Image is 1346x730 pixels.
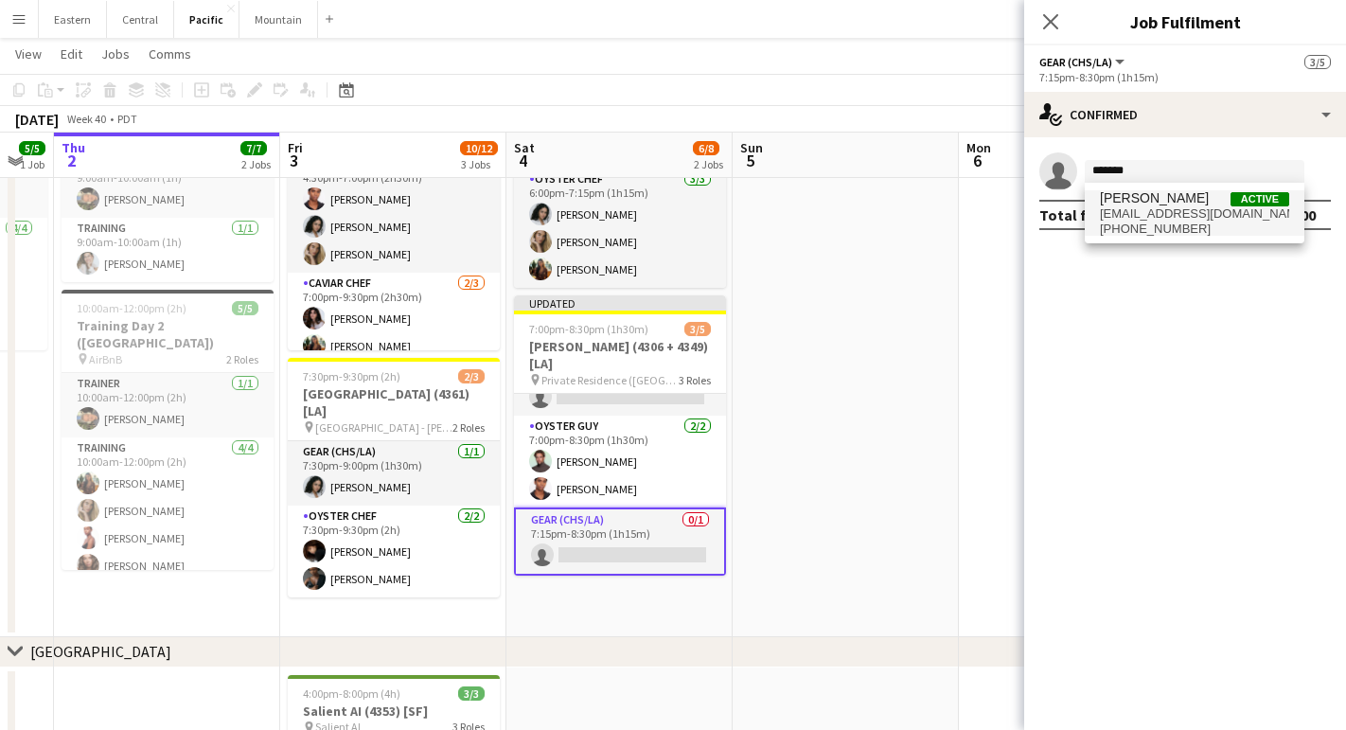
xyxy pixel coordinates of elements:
span: 5/5 [232,301,258,315]
span: 7:00pm-8:30pm (1h30m) [529,322,648,336]
app-card-role: Oyster Chef3/36:00pm-7:15pm (1h15m)[PERSON_NAME][PERSON_NAME][PERSON_NAME] [514,169,726,288]
span: View [15,45,42,62]
app-job-card: 7:30pm-9:30pm (2h)2/3[GEOGRAPHIC_DATA] (4361) [LA] [GEOGRAPHIC_DATA] - [PERSON_NAME] ([GEOGRAPHIC... [288,358,500,597]
a: Comms [141,42,199,66]
div: 2 Jobs [694,157,723,171]
span: +18186691934 [1100,222,1289,237]
app-card-role: Caviar Chef3/34:30pm-7:00pm (2h30m)[PERSON_NAME][PERSON_NAME][PERSON_NAME] [288,153,500,273]
div: 1 Job [20,157,44,171]
app-job-card: Updated4:30pm-9:30pm (5h)5/6Someone's in the Kitchen (4327) [LA] Private Residence ([GEOGRAPHIC_D... [288,70,500,350]
button: Pacific [174,1,239,38]
app-job-card: Updated7:00pm-8:30pm (1h30m)3/5[PERSON_NAME] (4306 + 4349) [LA] Private Residence ([GEOGRAPHIC_DA... [514,295,726,576]
app-card-role: Gear (CHS/LA)0/17:15pm-8:30pm (1h15m) [514,507,726,576]
a: View [8,42,49,66]
span: 3 Roles [679,373,711,387]
span: Mon [966,139,991,156]
span: 6 [964,150,991,171]
div: Confirmed [1024,92,1346,137]
app-card-role: Gear (CHS/LA)1/17:30pm-9:00pm (1h30m)[PERSON_NAME] [288,441,500,506]
h3: [GEOGRAPHIC_DATA] (4361) [LA] [288,385,500,419]
span: Week 40 [62,112,110,126]
app-job-card: Updated6:00pm-7:15pm (1h15m)3/3[PERSON_NAME] Productions (4214) [LA] Private Residence ([GEOGRAPH... [514,70,726,288]
span: Comms [149,45,191,62]
span: 7/7 [240,141,267,155]
button: Mountain [239,1,318,38]
span: 2/3 [458,369,485,383]
span: [GEOGRAPHIC_DATA] - [PERSON_NAME] ([GEOGRAPHIC_DATA], [GEOGRAPHIC_DATA]) [315,420,452,435]
span: 3/3 [458,686,485,701]
div: Updated [514,295,726,311]
app-card-role: Caviar Chef2/37:00pm-9:30pm (2h30m)[PERSON_NAME][PERSON_NAME] [288,273,500,392]
span: Edit [61,45,82,62]
h3: Salient AI (4353) [SF] [288,703,500,720]
app-card-role: Trainer1/110:00am-12:00pm (2h)[PERSON_NAME] [62,373,274,437]
span: 5/5 [19,141,45,155]
span: 7:30pm-9:30pm (2h) [303,369,400,383]
span: Private Residence ([GEOGRAPHIC_DATA], [GEOGRAPHIC_DATA]) [541,373,679,387]
span: 6/8 [693,141,719,155]
span: Sun [740,139,763,156]
div: 2 Jobs [241,157,271,171]
app-card-role: Trainer1/19:00am-10:00am (1h)[PERSON_NAME] [62,153,274,218]
div: [DATE] [15,110,59,129]
span: 10/12 [460,141,498,155]
span: 3/5 [684,322,711,336]
span: Thu [62,139,85,156]
span: Jobs [101,45,130,62]
span: Active [1231,192,1289,206]
span: 4:00pm-8:00pm (4h) [303,686,400,701]
h3: Job Fulfilment [1024,9,1346,34]
span: AirBnB [89,352,122,366]
h3: [PERSON_NAME] (4306 + 4349) [LA] [514,338,726,372]
app-card-role: Oyster Guy2/27:00pm-8:30pm (1h30m)[PERSON_NAME][PERSON_NAME] [514,416,726,507]
div: 7:15pm-8:30pm (1h15m) [1039,70,1331,84]
app-card-role: Training4/410:00am-12:00pm (2h)[PERSON_NAME][PERSON_NAME][PERSON_NAME][PERSON_NAME] [62,437,274,584]
button: Eastern [39,1,107,38]
app-card-role: Training1/19:00am-10:00am (1h)[PERSON_NAME] [62,218,274,282]
app-card-role: Oyster Chef2/27:30pm-9:30pm (2h)[PERSON_NAME][PERSON_NAME] [288,506,500,597]
div: Total fee [1039,205,1104,224]
span: 3/5 [1304,55,1331,69]
span: 2 [59,150,85,171]
span: 4 [511,150,535,171]
button: Gear (CHS/LA) [1039,55,1127,69]
a: Jobs [94,42,137,66]
span: Natalie Reynafarje [1100,190,1209,206]
span: 10:00am-12:00pm (2h) [77,301,186,315]
span: Sat [514,139,535,156]
div: 3 Jobs [461,157,497,171]
div: PDT [117,112,137,126]
span: Fri [288,139,303,156]
span: 2 Roles [226,352,258,366]
app-job-card: 10:00am-12:00pm (2h)5/5Training Day 2 ([GEOGRAPHIC_DATA]) AirBnB2 RolesTrainer1/110:00am-12:00pm ... [62,290,274,570]
a: Edit [53,42,90,66]
button: Central [107,1,174,38]
span: 5 [737,150,763,171]
span: 2 Roles [452,420,485,435]
span: Gear (CHS/LA) [1039,55,1112,69]
span: 3 [285,150,303,171]
h3: Training Day 2 ([GEOGRAPHIC_DATA]) [62,317,274,351]
span: natalieare@gmail.com [1100,206,1289,222]
div: [GEOGRAPHIC_DATA] [30,642,171,661]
